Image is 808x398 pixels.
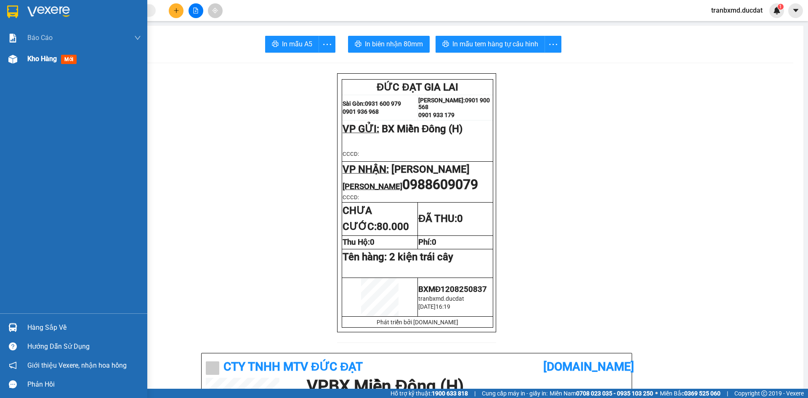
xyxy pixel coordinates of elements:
[9,342,17,350] span: question-circle
[418,295,464,302] span: tranbxmd.ducdat
[482,389,548,398] span: Cung cấp máy in - giấy in:
[788,3,803,18] button: caret-down
[660,389,720,398] span: Miền Bắc
[348,36,430,53] button: printerIn biên nhận 80mm
[76,24,144,40] strong: 0901 900 568
[377,81,458,93] span: ĐỨC ĐẠT GIA LAI
[343,182,402,191] span: [PERSON_NAME]
[76,41,117,49] strong: 0901 933 179
[365,100,401,107] strong: 0931 600 979
[418,238,436,247] strong: Phí:
[792,7,800,14] span: caret-down
[7,5,18,18] img: logo-vxr
[212,8,218,13] span: aim
[779,4,782,10] span: 1
[377,221,409,232] span: 80.000
[343,100,365,107] strong: Sài Gòn:
[8,323,17,332] img: warehouse-icon
[432,238,436,247] span: 0
[343,194,359,200] span: CCCD:
[134,35,141,41] span: down
[5,55,42,67] span: VP GỬI:
[282,39,312,49] span: In mẫu A5
[391,163,470,175] span: [PERSON_NAME]
[761,390,767,396] span: copyright
[365,39,423,49] span: In biên nhận 80mm
[391,389,468,398] span: Hỗ trợ kỹ thuật:
[727,389,728,398] span: |
[319,39,335,50] span: more
[208,3,223,18] button: aim
[8,34,17,43] img: solution-icon
[684,390,720,397] strong: 0369 525 060
[418,303,436,310] span: [DATE]
[5,37,47,45] strong: 0901 936 968
[474,389,476,398] span: |
[655,392,658,395] span: ⚪️
[319,36,335,53] button: more
[436,36,545,53] button: printerIn mẫu tem hàng tự cấu hình
[452,39,538,49] span: In mẫu tem hàng tự cấu hình
[343,163,389,175] span: VP NHẬN:
[27,321,141,334] div: Hàng sắp về
[436,303,450,310] span: 16:19
[27,378,141,391] div: Phản hồi
[343,151,359,157] span: CCCD:
[343,205,409,232] strong: CHƯA CƯỚC:
[343,238,375,247] strong: Thu Hộ:
[27,340,141,353] div: Hướng dẫn sử dụng
[576,390,653,397] strong: 0708 023 035 - 0935 103 250
[432,390,468,397] strong: 1900 633 818
[169,3,183,18] button: plus
[76,24,129,32] strong: [PERSON_NAME]:
[402,176,478,192] span: 0988609079
[9,380,17,388] span: message
[27,55,57,63] span: Kho hàng
[27,32,53,43] span: Báo cáo
[265,36,319,53] button: printerIn mẫu A5
[189,3,203,18] button: file-add
[418,97,465,104] strong: [PERSON_NAME]:
[370,238,375,247] span: 0
[545,39,561,50] span: more
[193,8,199,13] span: file-add
[550,389,653,398] span: Miền Nam
[9,361,17,369] span: notification
[8,55,17,64] img: warehouse-icon
[173,8,179,13] span: plus
[307,378,623,395] h1: VP BX Miền Đông (H)
[272,40,279,48] span: printer
[5,28,31,36] strong: Sài Gòn:
[35,8,116,20] span: ĐỨC ĐẠT GIA LAI
[418,213,463,224] strong: ĐÃ THU:
[457,213,463,224] span: 0
[355,40,361,48] span: printer
[343,108,379,115] strong: 0901 936 968
[61,55,77,64] span: mới
[704,5,769,16] span: tranbxmd.ducdat
[382,123,462,135] span: BX Miền Đông (H)
[545,36,561,53] button: more
[27,360,127,371] span: Giới thiệu Vexere, nhận hoa hồng
[442,40,449,48] span: printer
[31,28,72,36] strong: 0931 600 979
[543,360,634,374] b: [DOMAIN_NAME]
[418,112,454,118] strong: 0901 933 179
[343,123,379,135] span: VP GỬI:
[418,97,490,110] strong: 0901 900 568
[223,360,363,374] b: CTy TNHH MTV ĐỨC ĐẠT
[773,7,781,14] img: icon-new-feature
[389,251,453,263] span: 2 kiện trái cây
[343,251,453,263] span: Tên hàng:
[45,55,125,67] span: BX Miền Đông (H)
[418,285,487,294] span: BXMĐ1208250837
[342,317,493,328] td: Phát triển bởi [DOMAIN_NAME]
[778,4,784,10] sup: 1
